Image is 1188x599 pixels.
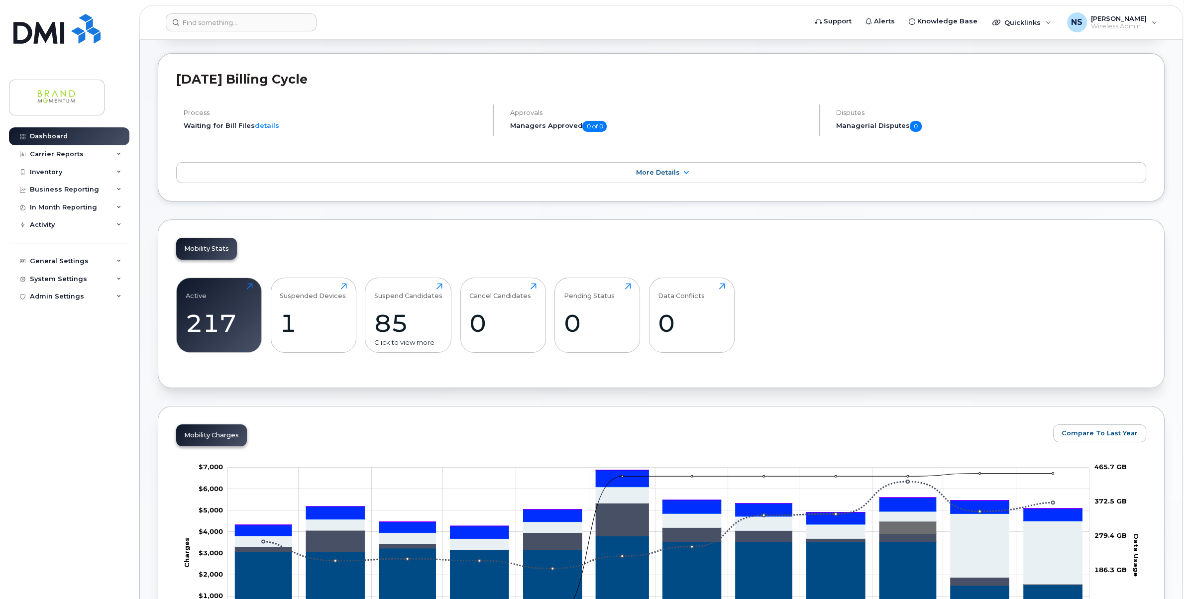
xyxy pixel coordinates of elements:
[808,11,859,31] a: Support
[1091,14,1147,22] span: [PERSON_NAME]
[564,283,615,299] div: Pending Status
[1004,18,1041,26] span: Quicklinks
[985,12,1058,32] div: Quicklinks
[280,283,347,347] a: Suspended Devices1
[658,308,725,338] div: 0
[874,16,895,26] span: Alerts
[1091,22,1147,30] span: Wireless Admin
[184,109,484,116] h4: Process
[859,11,902,31] a: Alerts
[199,505,223,513] g: $0
[1094,497,1127,505] tspan: 372.5 GB
[176,72,1146,87] h2: [DATE] Billing Cycle
[199,570,223,578] tspan: $2,000
[510,109,810,116] h4: Approvals
[184,121,484,130] li: Waiting for Bill Files
[564,283,631,347] a: Pending Status0
[199,527,223,535] tspan: $4,000
[199,549,223,557] tspan: $3,000
[199,484,223,492] g: $0
[510,121,810,132] h5: Managers Approved
[564,308,631,338] div: 0
[199,527,223,535] g: $0
[199,549,223,557] g: $0
[374,308,442,338] div: 85
[1071,16,1082,28] span: NS
[902,11,984,31] a: Knowledge Base
[1060,12,1164,32] div: Neven Stefancic
[199,570,223,578] g: $0
[1094,463,1127,471] tspan: 465.7 GB
[836,121,1146,132] h5: Managerial Disputes
[199,463,223,471] tspan: $7,000
[917,16,977,26] span: Knowledge Base
[374,338,442,347] div: Click to view more
[469,283,531,299] div: Cancel Candidates
[199,505,223,513] tspan: $5,000
[199,463,223,471] g: $0
[235,487,1082,584] g: Features
[658,283,725,347] a: Data Conflicts0
[1132,534,1140,577] tspan: Data Usage
[183,537,191,568] tspan: Charges
[1062,428,1138,438] span: Compare To Last Year
[910,121,922,132] span: 0
[280,283,346,299] div: Suspended Devices
[836,109,1146,116] h4: Disputes
[186,283,207,299] div: Active
[636,169,680,176] span: More Details
[186,283,253,347] a: Active217
[469,283,537,347] a: Cancel Candidates0
[1094,566,1127,574] tspan: 186.3 GB
[374,283,442,299] div: Suspend Candidates
[374,283,442,347] a: Suspend Candidates85Click to view more
[1094,531,1127,539] tspan: 279.4 GB
[166,13,317,31] input: Find something...
[582,121,607,132] span: 0 of 0
[469,308,537,338] div: 0
[824,16,852,26] span: Support
[255,121,279,129] a: details
[186,308,253,338] div: 217
[280,308,347,338] div: 1
[199,484,223,492] tspan: $6,000
[1053,424,1146,442] button: Compare To Last Year
[658,283,705,299] div: Data Conflicts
